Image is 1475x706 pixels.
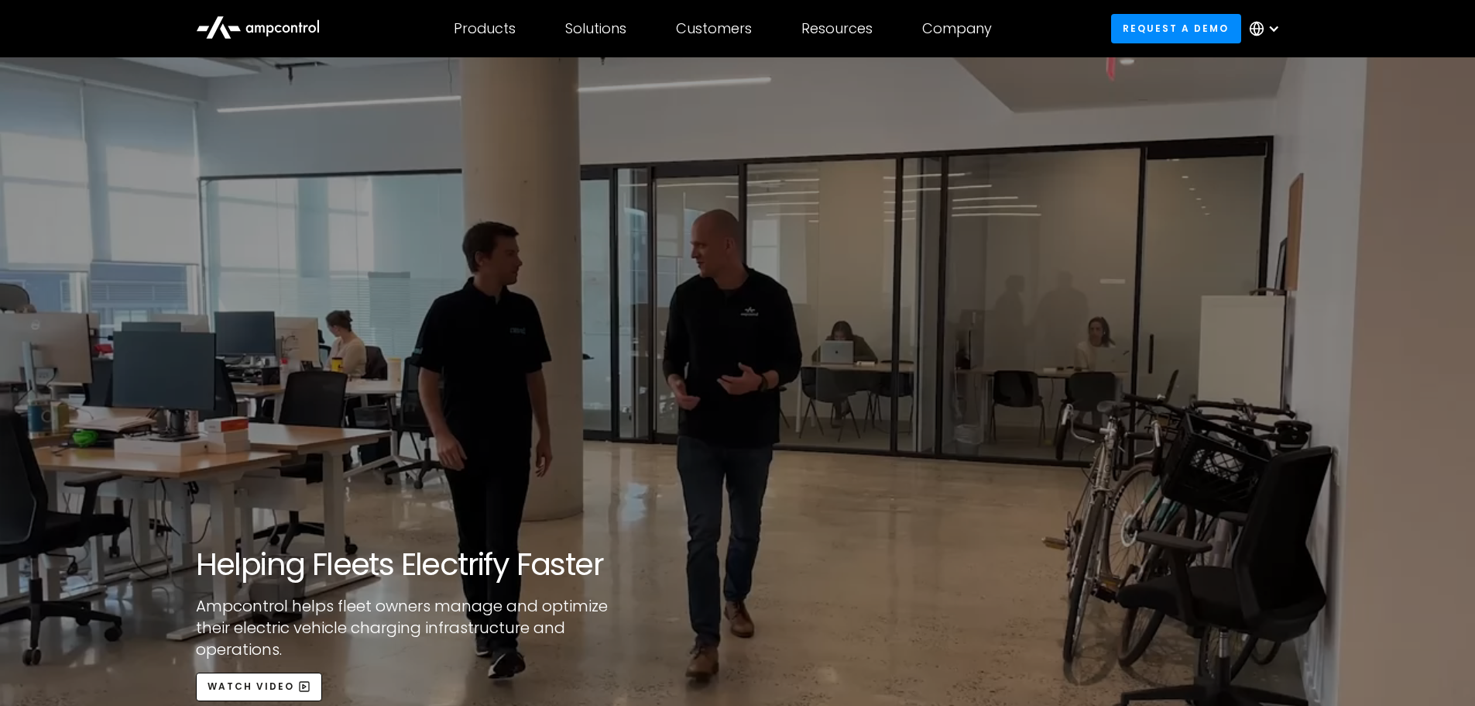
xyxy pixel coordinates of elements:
[565,20,626,37] div: Solutions
[454,20,516,37] div: Products
[676,20,752,37] div: Customers
[801,20,873,37] div: Resources
[922,20,992,37] div: Company
[1111,14,1241,43] a: Request a demo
